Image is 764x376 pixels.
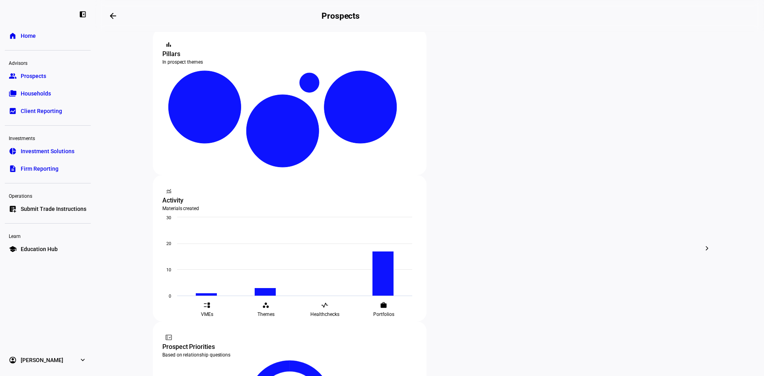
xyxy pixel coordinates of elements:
eth-mat-symbol: bid_landscape [9,107,17,115]
div: Learn [5,230,91,241]
eth-mat-symbol: event_list [203,302,210,309]
a: homeHome [5,28,91,44]
div: Prospect Priorities [162,342,417,352]
div: Materials created [162,205,417,212]
span: Households [21,90,51,97]
mat-icon: monitoring [165,187,173,195]
span: [PERSON_NAME] [21,356,63,364]
span: Client Reporting [21,107,62,115]
text: 30 [166,215,171,220]
eth-mat-symbol: work [380,302,387,309]
a: descriptionFirm Reporting [5,161,91,177]
div: Investments [5,132,91,143]
div: Based on relationship questions [162,352,417,358]
span: Portfolios [373,311,394,318]
span: Prospects [21,72,46,80]
text: 20 [166,241,171,246]
eth-mat-symbol: workspaces [262,302,269,309]
div: Activity [162,196,417,205]
div: Pillars [162,49,417,59]
span: Themes [257,311,275,318]
mat-icon: fact_check [165,333,173,341]
mat-icon: chevron_right [702,244,712,253]
eth-mat-symbol: vital_signs [321,302,328,309]
span: Firm Reporting [21,165,58,173]
span: Education Hub [21,245,58,253]
span: Investment Solutions [21,147,74,155]
mat-icon: bar_chart [165,41,173,49]
eth-mat-symbol: list_alt_add [9,205,17,213]
text: 10 [166,267,171,273]
a: pie_chartInvestment Solutions [5,143,91,159]
span: VMEs [201,311,213,318]
eth-mat-symbol: pie_chart [9,147,17,155]
div: Advisors [5,57,91,68]
span: Home [21,32,36,40]
mat-icon: arrow_backwards [108,11,118,21]
h2: Prospects [322,11,360,21]
a: groupProspects [5,68,91,84]
div: In prospect themes [162,59,417,65]
span: Submit Trade Instructions [21,205,86,213]
eth-mat-symbol: expand_more [79,356,87,364]
eth-mat-symbol: home [9,32,17,40]
eth-mat-symbol: folder_copy [9,90,17,97]
eth-mat-symbol: group [9,72,17,80]
span: Healthchecks [310,311,339,318]
eth-mat-symbol: description [9,165,17,173]
eth-mat-symbol: school [9,245,17,253]
a: bid_landscapeClient Reporting [5,103,91,119]
eth-mat-symbol: account_circle [9,356,17,364]
text: 0 [169,294,171,299]
eth-mat-symbol: left_panel_close [79,10,87,18]
a: folder_copyHouseholds [5,86,91,101]
div: Operations [5,190,91,201]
